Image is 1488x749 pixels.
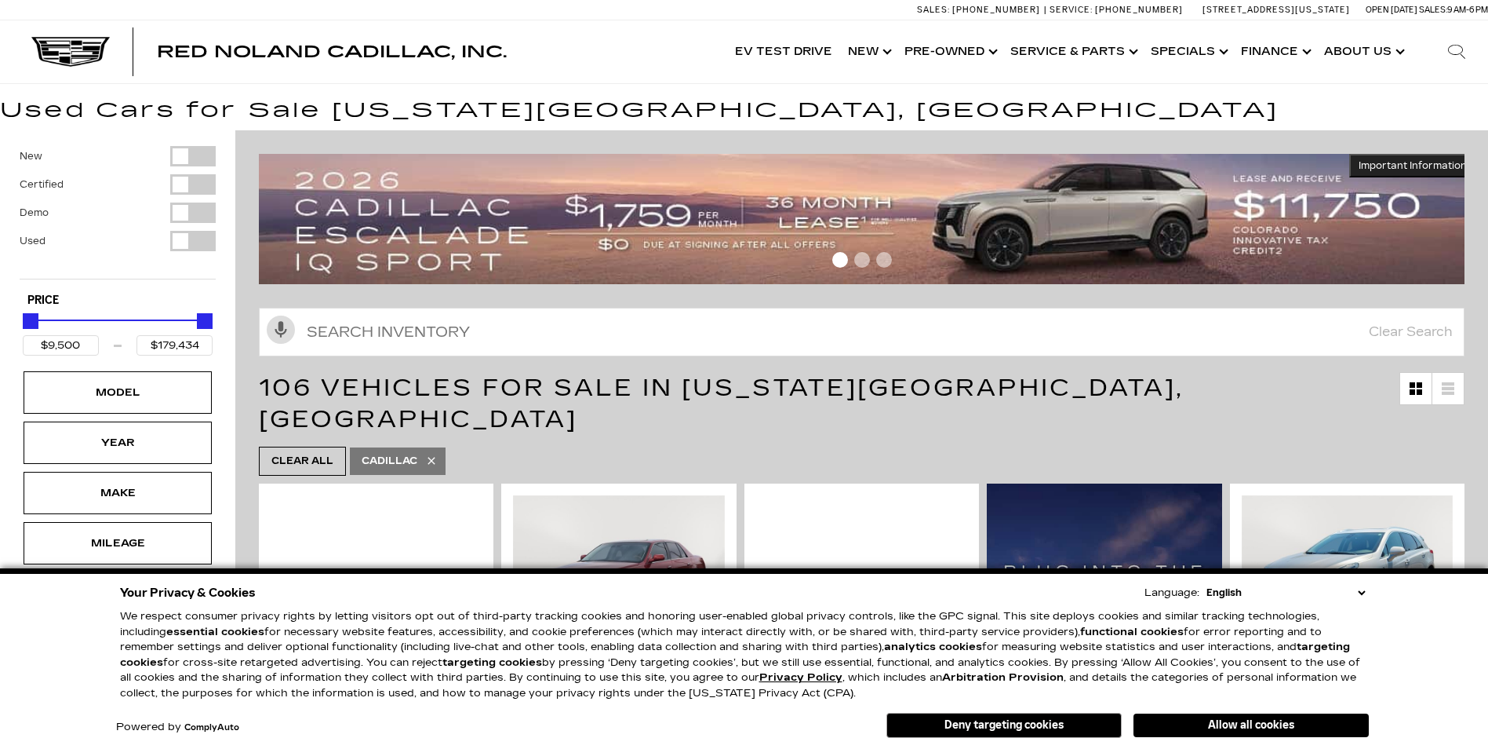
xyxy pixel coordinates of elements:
div: MileageMileage [24,522,212,564]
span: 9 AM-6 PM [1447,5,1488,15]
input: Minimum [23,335,99,356]
div: Price [23,308,213,356]
input: Search Inventory [259,308,1464,356]
button: Allow all cookies [1133,714,1369,737]
span: Service: [1050,5,1093,15]
div: YearYear [24,422,212,464]
a: Red Noland Cadillac, Inc. [157,44,507,60]
div: Minimum Price [23,313,38,329]
img: 2014 Cadillac XTS PREM [271,495,482,659]
a: Sales: [PHONE_NUMBER] [917,5,1044,14]
img: 2020 Cadillac XT4 Premium Luxury [756,495,967,659]
span: Open [DATE] [1366,5,1417,15]
a: New [840,20,897,83]
a: Specials [1143,20,1233,83]
div: Mileage [78,535,157,552]
svg: Click to toggle on voice search [267,316,295,344]
span: Cadillac [362,451,417,471]
p: We respect consumer privacy rights by letting visitors opt out of third-party tracking cookies an... [120,609,1369,701]
span: [PHONE_NUMBER] [952,5,1040,15]
strong: Arbitration Provision [942,671,1064,684]
a: Finance [1233,20,1316,83]
select: Language Select [1202,585,1369,601]
span: Sales: [917,5,950,15]
strong: functional cookies [1080,626,1184,638]
span: Go to slide 1 [832,252,848,268]
span: Important Information [1359,159,1467,172]
a: [STREET_ADDRESS][US_STATE] [1202,5,1350,15]
span: Red Noland Cadillac, Inc. [157,42,507,61]
a: Service & Parts [1002,20,1143,83]
span: Clear All [271,451,333,471]
a: About Us [1316,20,1410,83]
button: Deny targeting cookies [886,713,1122,738]
div: Year [78,434,157,451]
span: Go to slide 2 [854,252,870,268]
a: Service: [PHONE_NUMBER] [1044,5,1187,14]
span: Your Privacy & Cookies [120,582,256,604]
a: Privacy Policy [759,671,842,684]
img: 2018 Cadillac XT5 Premium Luxury AWD [1242,495,1453,654]
strong: targeting cookies [120,641,1350,669]
button: Important Information [1349,154,1476,177]
div: Powered by [116,722,239,733]
label: Certified [20,177,64,192]
strong: targeting cookies [442,656,542,669]
span: 106 Vehicles for Sale in [US_STATE][GEOGRAPHIC_DATA], [GEOGRAPHIC_DATA] [259,374,1184,433]
label: Used [20,233,45,249]
input: Maximum [136,335,213,356]
div: Language: [1144,588,1199,598]
label: New [20,148,42,164]
a: Pre-Owned [897,20,1002,83]
label: Demo [20,205,49,221]
div: ModelModel [24,371,212,414]
img: Cadillac Dark Logo with Cadillac White Text [31,37,110,67]
strong: analytics cookies [884,641,982,653]
img: 2509-September-FOM-Escalade-IQ-Lease9 [259,154,1476,284]
div: Make [78,484,157,502]
a: EV Test Drive [727,20,840,83]
a: ComplyAuto [184,723,239,733]
div: Maximum Price [197,313,213,329]
h5: Price [27,294,208,308]
div: Model [78,384,157,401]
div: MakeMake [24,472,212,514]
div: Filter by Vehicle Type [20,146,216,279]
strong: essential cookies [166,626,264,638]
img: 2011 Cadillac DTS Platinum Collection [513,495,724,654]
span: [PHONE_NUMBER] [1095,5,1183,15]
span: Sales: [1419,5,1447,15]
span: Go to slide 3 [876,252,892,268]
